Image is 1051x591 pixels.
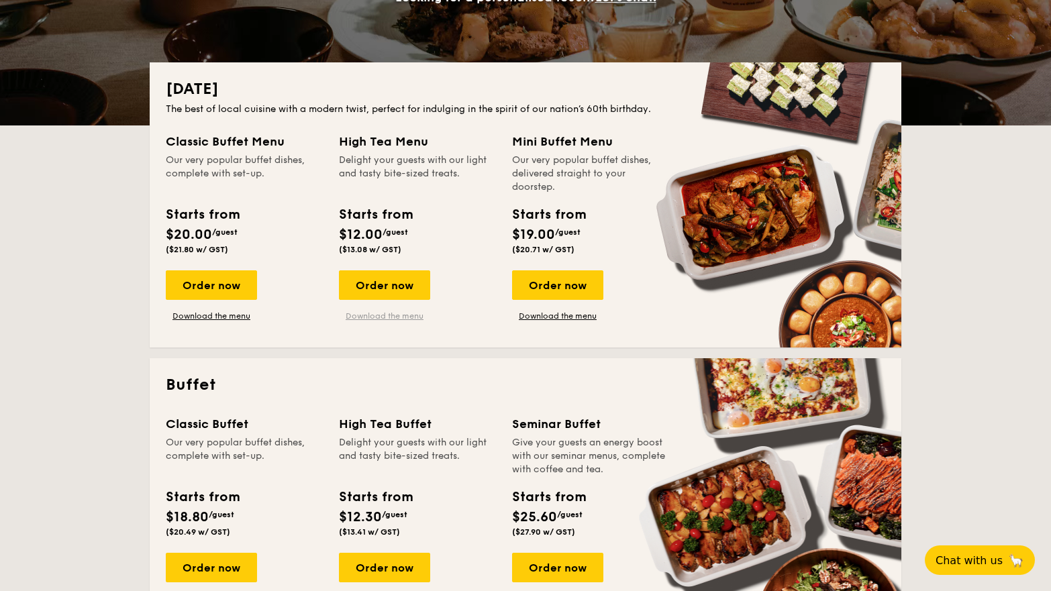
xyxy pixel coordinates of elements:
span: $19.00 [512,227,555,243]
div: Order now [166,553,257,582]
div: Seminar Buffet [512,415,669,433]
div: High Tea Menu [339,132,496,151]
div: High Tea Buffet [339,415,496,433]
div: Starts from [166,487,239,507]
div: Mini Buffet Menu [512,132,669,151]
div: Starts from [512,487,585,507]
div: Our very popular buffet dishes, complete with set-up. [166,154,323,194]
div: Starts from [339,487,412,507]
span: ($20.71 w/ GST) [512,245,574,254]
div: Order now [339,270,430,300]
span: ($13.41 w/ GST) [339,527,400,537]
div: The best of local cuisine with a modern twist, perfect for indulging in the spirit of our nation’... [166,103,885,116]
div: Starts from [512,205,585,225]
span: ($13.08 w/ GST) [339,245,401,254]
span: $12.30 [339,509,382,525]
span: $25.60 [512,509,557,525]
span: /guest [212,227,238,237]
h2: [DATE] [166,78,885,100]
span: ($20.49 w/ GST) [166,527,230,537]
span: $18.80 [166,509,209,525]
span: /guest [383,227,408,237]
a: Download the menu [339,311,430,321]
div: Delight your guests with our light and tasty bite-sized treats. [339,154,496,194]
span: $20.00 [166,227,212,243]
button: Chat with us🦙 [925,545,1035,575]
div: Starts from [339,205,412,225]
div: Classic Buffet Menu [166,132,323,151]
span: Chat with us [936,554,1003,567]
span: 🦙 [1008,553,1024,568]
div: Starts from [166,205,239,225]
div: Delight your guests with our light and tasty bite-sized treats. [339,436,496,476]
span: /guest [382,510,407,519]
div: Classic Buffet [166,415,323,433]
div: Our very popular buffet dishes, complete with set-up. [166,436,323,476]
span: /guest [557,510,583,519]
span: /guest [555,227,581,237]
div: Order now [512,553,603,582]
div: Give your guests an energy boost with our seminar menus, complete with coffee and tea. [512,436,669,476]
h2: Buffet [166,374,885,396]
span: ($27.90 w/ GST) [512,527,575,537]
span: $12.00 [339,227,383,243]
a: Download the menu [512,311,603,321]
div: Our very popular buffet dishes, delivered straight to your doorstep. [512,154,669,194]
span: /guest [209,510,234,519]
span: ($21.80 w/ GST) [166,245,228,254]
div: Order now [339,553,430,582]
a: Download the menu [166,311,257,321]
div: Order now [166,270,257,300]
div: Order now [512,270,603,300]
